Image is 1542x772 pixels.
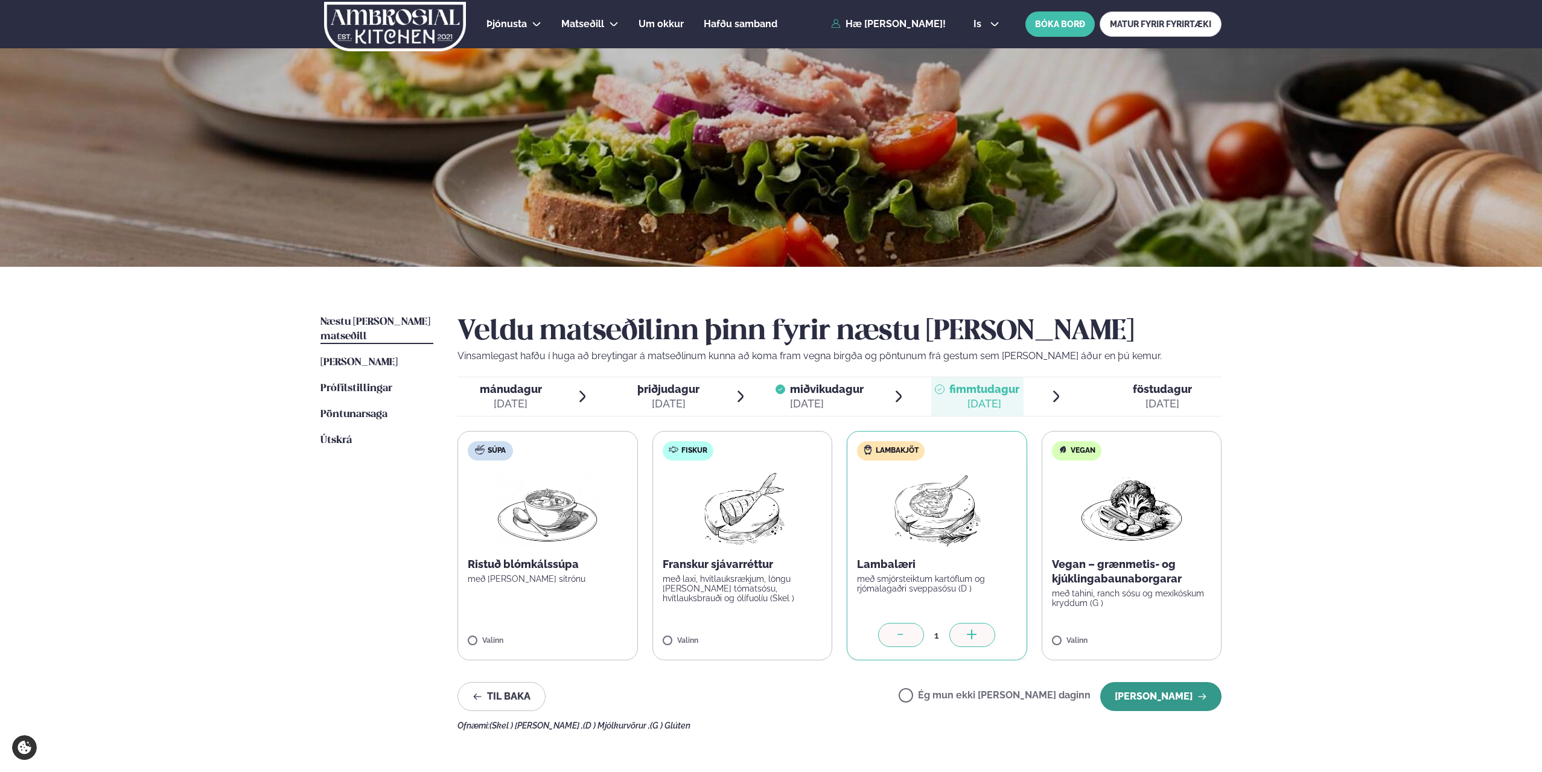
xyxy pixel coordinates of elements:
[949,397,1019,411] div: [DATE]
[1133,383,1192,395] span: föstudagur
[561,18,604,30] span: Matseðill
[320,357,398,368] span: [PERSON_NAME]
[637,397,699,411] div: [DATE]
[663,574,823,603] p: með laxi, hvítlauksrækjum, löngu [PERSON_NAME] tómatsósu, hvítlauksbrauði og ólífuolíu (Skel )
[1052,589,1212,608] p: með tahini, ranch sósu og mexíkóskum kryddum (G )
[486,17,527,31] a: Þjónusta
[457,721,1222,730] div: Ofnæmi:
[1078,470,1185,547] img: Vegan.png
[704,17,777,31] a: Hafðu samband
[320,356,398,370] a: [PERSON_NAME]
[320,317,430,342] span: Næstu [PERSON_NAME] matseðill
[480,397,542,411] div: [DATE]
[320,433,352,448] a: Útskrá
[964,19,1009,29] button: is
[320,435,352,445] span: Útskrá
[924,628,949,642] div: 1
[486,18,527,30] span: Þjónusta
[12,735,37,760] a: Cookie settings
[669,445,678,455] img: fish.svg
[949,383,1019,395] span: fimmtudagur
[475,445,485,455] img: soup.svg
[561,17,604,31] a: Matseðill
[457,349,1222,363] p: Vinsamlegast hafðu í huga að breytingar á matseðlinum kunna að koma fram vegna birgða og pöntunum...
[583,721,650,730] span: (D ) Mjólkurvörur ,
[1052,557,1212,586] p: Vegan – grænmetis- og kjúklingabaunaborgarar
[639,18,684,30] span: Um okkur
[323,2,467,51] img: logo
[704,18,777,30] span: Hafðu samband
[1133,397,1192,411] div: [DATE]
[468,574,628,584] p: með [PERSON_NAME] sítrónu
[681,446,707,456] span: Fiskur
[876,446,919,456] span: Lambakjöt
[863,445,873,455] img: Lamb.svg
[320,383,392,394] span: Prófílstillingar
[1100,682,1222,711] button: [PERSON_NAME]
[857,557,1017,572] p: Lambalæri
[650,721,690,730] span: (G ) Glúten
[457,315,1222,349] h2: Veldu matseðilinn þinn fyrir næstu [PERSON_NAME]
[1025,11,1095,37] button: BÓKA BORÐ
[457,682,546,711] button: Til baka
[320,381,392,396] a: Prófílstillingar
[639,17,684,31] a: Um okkur
[790,383,864,395] span: miðvikudagur
[831,19,946,30] a: Hæ [PERSON_NAME]!
[489,721,583,730] span: (Skel ) [PERSON_NAME] ,
[468,557,628,572] p: Ristuð blómkálssúpa
[884,470,990,547] img: Lamb-Meat.png
[320,407,387,422] a: Pöntunarsaga
[1100,11,1222,37] a: MATUR FYRIR FYRIRTÆKI
[689,470,795,547] img: Fish.png
[1071,446,1095,456] span: Vegan
[663,557,823,572] p: Franskur sjávarréttur
[488,446,506,456] span: Súpa
[637,383,699,395] span: þriðjudagur
[1058,445,1068,455] img: Vegan.svg
[494,470,601,547] img: Soup.png
[320,409,387,419] span: Pöntunarsaga
[320,315,433,344] a: Næstu [PERSON_NAME] matseðill
[973,19,985,29] span: is
[480,383,542,395] span: mánudagur
[857,574,1017,593] p: með smjörsteiktum kartöflum og rjómalagaðri sveppasósu (D )
[790,397,864,411] div: [DATE]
